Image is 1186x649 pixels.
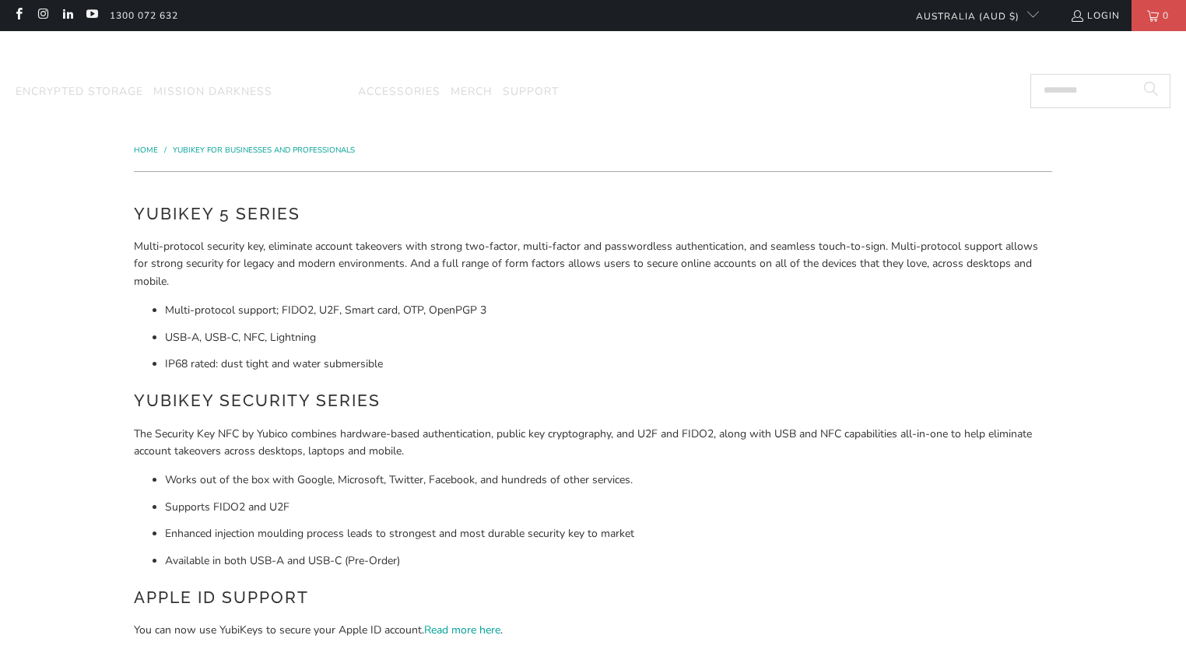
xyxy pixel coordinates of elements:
span: / [164,145,167,156]
span: Accessories [358,84,440,99]
img: Trust Panda Australia [514,39,673,71]
li: Multi-protocol support; FIDO2, U2F, Smart card, OTP, OpenPGP 3 [165,302,1052,319]
a: Trust Panda Australia on Facebook [12,9,25,22]
a: Trust Panda Australia on LinkedIn [61,9,74,22]
a: YubiKey for Businesses and Professionals [173,145,355,156]
input: Search... [1030,74,1170,108]
p: The Security Key NFC by Yubico combines hardware-based authentication, public key cryptography, a... [134,426,1052,461]
a: Login [1070,7,1120,24]
a: Encrypted Storage [16,74,143,111]
h2: YubiKey 5 Series [134,202,1052,226]
p: You can now use YubiKeys to secure your Apple ID account. . [134,622,1052,639]
span: YubiKey [282,84,332,99]
span: Support [503,84,559,99]
a: Home [134,145,160,156]
a: Accessories [358,74,440,111]
button: Search [1132,74,1170,108]
a: Trust Panda Australia on YouTube [85,9,98,22]
h2: Apple ID Support [134,585,1052,610]
li: Supports FIDO2 and U2F [165,499,1052,516]
li: Works out of the box with Google, Microsoft, Twitter, Facebook, and hundreds of other services. [165,472,1052,489]
span: Encrypted Storage [16,84,143,99]
p: Multi-protocol security key, eliminate account takeovers with strong two-factor, multi-factor and... [134,238,1052,290]
h2: YubiKey Security Series [134,388,1052,413]
li: USB-A, USB-C, NFC, Lightning [165,329,1052,346]
a: 1300 072 632 [110,7,178,24]
li: Enhanced injection moulding process leads to strongest and most durable security key to market [165,525,1052,542]
span: Home [134,145,158,156]
li: Available in both USB-A and USB-C (Pre-Order) [165,553,1052,570]
a: Read more here [424,623,500,637]
span: Merch [451,84,493,99]
nav: Translation missing: en.navigation.header.main_nav [16,74,559,111]
summary: YubiKey [282,74,348,111]
span: Mission Darkness [153,84,272,99]
a: Trust Panda Australia on Instagram [36,9,49,22]
a: Support [503,74,559,111]
a: Merch [451,74,493,111]
li: IP68 rated: dust tight and water submersible [165,356,1052,373]
a: Mission Darkness [153,74,272,111]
